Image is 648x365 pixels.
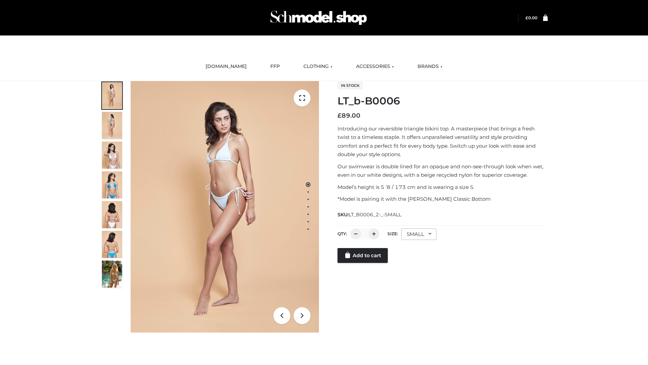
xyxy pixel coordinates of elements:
label: QTY: [337,231,347,236]
a: ACCESSORIES [351,59,399,74]
img: ArielClassicBikiniTop_CloudNine_AzureSky_OW114ECO_8-scaled.jpg [102,231,122,258]
label: Size: [387,231,398,236]
img: ArielClassicBikiniTop_CloudNine_AzureSky_OW114ECO_2-scaled.jpg [102,112,122,139]
img: ArielClassicBikiniTop_CloudNine_AzureSky_OW114ECO_1 [131,81,319,333]
a: [DOMAIN_NAME] [200,59,252,74]
p: *Model is pairing it with the [PERSON_NAME] Classic Bottom [337,195,548,203]
a: £0.00 [525,15,537,20]
img: Schmodel Admin 964 [268,4,369,31]
span: In stock [337,81,363,90]
span: SKU: [337,211,402,219]
img: ArielClassicBikiniTop_CloudNine_AzureSky_OW114ECO_1-scaled.jpg [102,82,122,109]
img: ArielClassicBikiniTop_CloudNine_AzureSky_OW114ECO_4-scaled.jpg [102,171,122,198]
h1: LT_b-B0006 [337,95,548,107]
a: BRANDS [412,59,448,74]
bdi: 89.00 [337,112,360,119]
span: £ [337,112,342,119]
span: £ [525,15,528,20]
div: SMALL [401,228,436,240]
p: Model’s height is 5 ‘8 / 173 cm and is wearing a size S. [337,183,548,192]
bdi: 0.00 [525,15,537,20]
a: Add to cart [337,248,388,263]
p: Introducing our reversible triangle bikini top. A masterpiece that brings a fresh twist to a time... [337,124,548,159]
a: FFP [265,59,285,74]
p: Our swimwear is double lined for an opaque and non-see-through look when wet, even in our white d... [337,162,548,179]
a: CLOTHING [298,59,337,74]
span: LT_B0006_2-_-SMALL [349,212,401,218]
img: Arieltop_CloudNine_AzureSky2.jpg [102,261,122,288]
img: ArielClassicBikiniTop_CloudNine_AzureSky_OW114ECO_3-scaled.jpg [102,142,122,169]
img: ArielClassicBikiniTop_CloudNine_AzureSky_OW114ECO_7-scaled.jpg [102,201,122,228]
